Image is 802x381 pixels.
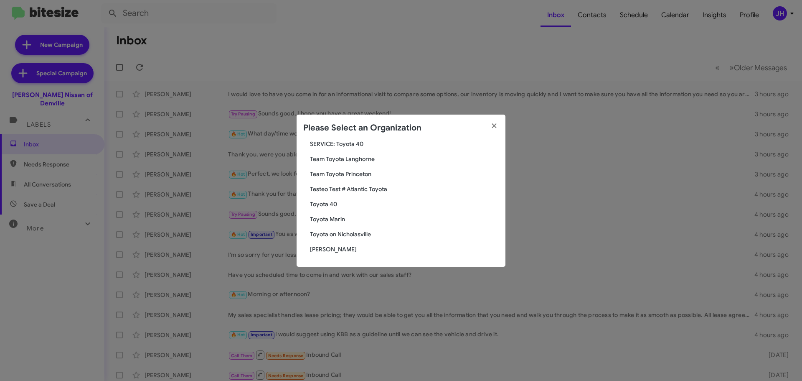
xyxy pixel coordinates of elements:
[303,121,421,135] h2: Please Select an Organization
[310,140,499,148] span: SERVICE: Toyota 40
[310,170,499,178] span: Team Toyota Princeton
[310,215,499,223] span: Toyota Marin
[310,155,499,163] span: Team Toyota Langhorne
[310,185,499,193] span: Testeo Test # Atlantic Toyota
[310,230,499,238] span: Toyota on Nicholasville
[310,245,499,253] span: [PERSON_NAME]
[310,200,499,208] span: Toyota 40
